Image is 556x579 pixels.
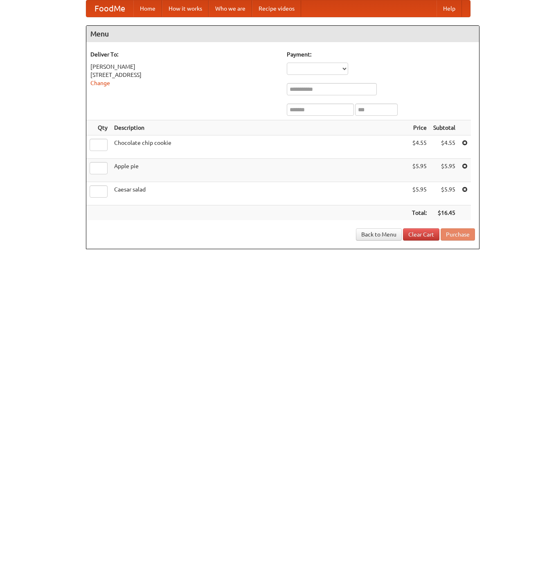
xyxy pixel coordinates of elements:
[403,228,439,241] a: Clear Cart
[409,205,430,221] th: Total:
[287,50,475,59] h5: Payment:
[437,0,462,17] a: Help
[111,159,409,182] td: Apple pie
[111,135,409,159] td: Chocolate chip cookie
[90,50,279,59] h5: Deliver To:
[111,182,409,205] td: Caesar salad
[90,80,110,86] a: Change
[430,205,459,221] th: $16.45
[430,159,459,182] td: $5.95
[86,120,111,135] th: Qty
[356,228,402,241] a: Back to Menu
[430,120,459,135] th: Subtotal
[162,0,209,17] a: How it works
[133,0,162,17] a: Home
[409,159,430,182] td: $5.95
[111,120,409,135] th: Description
[252,0,301,17] a: Recipe videos
[430,182,459,205] td: $5.95
[430,135,459,159] td: $4.55
[90,71,279,79] div: [STREET_ADDRESS]
[209,0,252,17] a: Who we are
[86,0,133,17] a: FoodMe
[86,26,479,42] h4: Menu
[409,182,430,205] td: $5.95
[90,63,279,71] div: [PERSON_NAME]
[441,228,475,241] button: Purchase
[409,120,430,135] th: Price
[409,135,430,159] td: $4.55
